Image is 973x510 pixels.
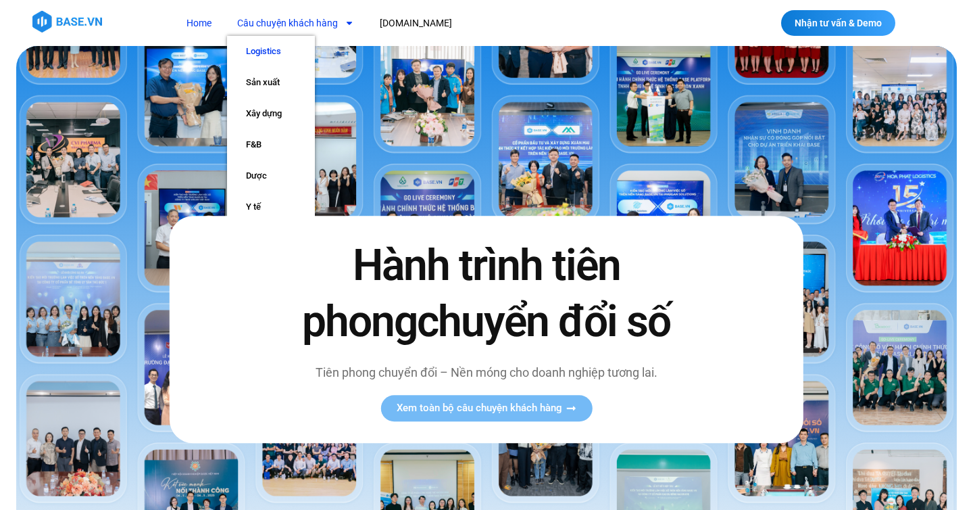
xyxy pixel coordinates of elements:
a: [DOMAIN_NAME] [370,11,462,36]
a: Nhận tư vấn & Demo [781,10,895,36]
span: Nhận tư vấn & Demo [795,18,882,28]
span: Xem toàn bộ câu chuyện khách hàng [397,403,562,413]
a: Sản xuất [227,67,315,98]
h2: Hành trình tiên phong [274,237,699,350]
span: chuyển đổi số [417,296,670,347]
a: Xây dựng [227,98,315,129]
a: Home [176,11,222,36]
a: F&B [227,129,315,160]
a: Dược [227,160,315,191]
a: Câu chuyện khách hàng [227,11,364,36]
a: Xem toàn bộ câu chuyện khách hàng [380,395,592,421]
a: Logistics [227,36,315,67]
a: Y tế [227,191,315,223]
p: Tiên phong chuyển đổi – Nền móng cho doanh nghiệp tương lai. [274,363,699,381]
nav: Menu [176,11,695,36]
ul: Câu chuyện khách hàng [227,36,315,254]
